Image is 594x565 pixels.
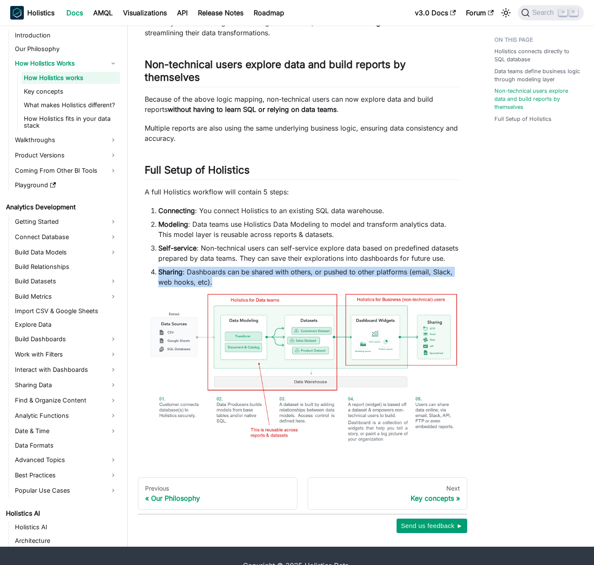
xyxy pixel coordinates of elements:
[158,220,188,228] strong: Modeling
[12,409,120,422] a: Analytic Functions
[12,43,120,55] a: Our Philosophy
[158,268,183,276] strong: Sharing
[559,9,567,16] kbd: ⌘
[569,9,578,16] kbd: K
[494,87,580,111] a: Non-technical users explore data and build reports by themselves
[12,394,120,407] a: Find & Organize Content
[168,105,337,114] strong: without having to learn SQL or relying on data teams
[12,535,120,547] a: Architecture
[10,6,54,20] a: HolisticsHolistics
[12,319,120,331] a: Explore Data
[3,201,120,213] a: Analytics Development
[494,67,580,83] a: Data teams define business logic through modeling layer
[12,261,120,273] a: Build Relationships
[401,520,463,531] span: Send us feedback ►
[410,6,461,20] a: v3.0 Docs
[145,58,460,87] h2: Non-technical users explore data and build reports by themselves
[461,6,499,20] a: Forum
[499,6,513,20] button: Switch between dark and light mode (currently light mode)
[315,485,460,492] div: Next
[12,290,120,303] a: Build Metrics
[12,424,120,438] a: Date & Time
[12,521,120,533] a: Holistics AI
[10,6,24,20] img: Holistics
[12,453,120,467] a: Advanced Topics
[21,72,120,84] a: How Holistics works
[518,5,584,20] button: Search (Command+K)
[248,6,289,20] a: Roadmap
[145,485,290,492] div: Previous
[145,187,460,197] p: A full Holistics workflow will contain 5 steps:
[21,86,120,97] a: Key concepts
[21,113,120,131] a: How Holistics fits in your data stack
[145,8,411,27] strong: Git version control
[158,267,460,287] li: : Dashboards can be shared with others, or pushed to other platforms (email, Slack, web hooks, etc).
[12,148,120,162] a: Product Versions
[158,219,460,240] li: : Data teams use Holistics Data Modeling to model and transform analytics data. This model layer ...
[138,477,467,510] nav: Docs pages
[365,18,421,27] strong: integrate with dbt
[12,439,120,451] a: Data Formats
[397,519,467,533] button: Send us feedback ►
[12,133,120,147] a: Walkthroughs
[27,8,54,18] b: Holistics
[158,243,460,263] li: : Non-technical users can self-service explore data based on predefined datasets prepared by data...
[12,274,120,288] a: Build Datasets
[61,6,88,20] a: Docs
[494,47,580,63] a: Holistics connects directly to SQL database
[12,245,120,259] a: Build Data Models
[21,99,120,111] a: What makes Holistics different?
[12,378,120,392] a: Sharing Data
[12,164,120,177] a: Coming From Other BI Tools
[12,230,120,244] a: Connect Database
[12,484,120,497] a: Popular Use Cases
[12,305,120,317] a: Import CSV & Google Sheets
[12,332,120,346] a: Build Dashboards
[88,6,118,20] a: AMQL
[308,477,467,510] a: NextKey concepts
[145,164,460,180] h2: Full Setup of Holistics
[145,123,460,143] p: Multiple reports are also using the same underlying business logic, ensuring data consistency and...
[172,6,193,20] a: API
[158,205,460,216] li: : You connect Holistics to an existing SQL data warehouse.
[494,115,551,123] a: Full Setup of Holistics
[118,6,172,20] a: Visualizations
[3,508,120,519] a: Holistics AI
[138,477,297,510] a: PreviousOur Philosophy
[12,29,120,41] a: Introduction
[315,494,460,502] div: Key concepts
[193,6,248,20] a: Release Notes
[12,468,120,482] a: Best Practices
[12,348,120,361] a: Work with Filters
[145,294,460,454] img: Holistics Workflow
[158,206,195,215] strong: Connecting
[12,215,120,228] a: Getting Started
[12,363,120,377] a: Interact with Dashboards
[530,9,559,17] span: Search
[145,94,460,114] p: Because of the above logic mapping, non-technical users can now explore data and build reports .
[145,494,290,502] div: Our Philosophy
[12,179,120,191] a: Playground
[12,57,120,70] a: How Holistics Works
[158,244,197,252] strong: Self-service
